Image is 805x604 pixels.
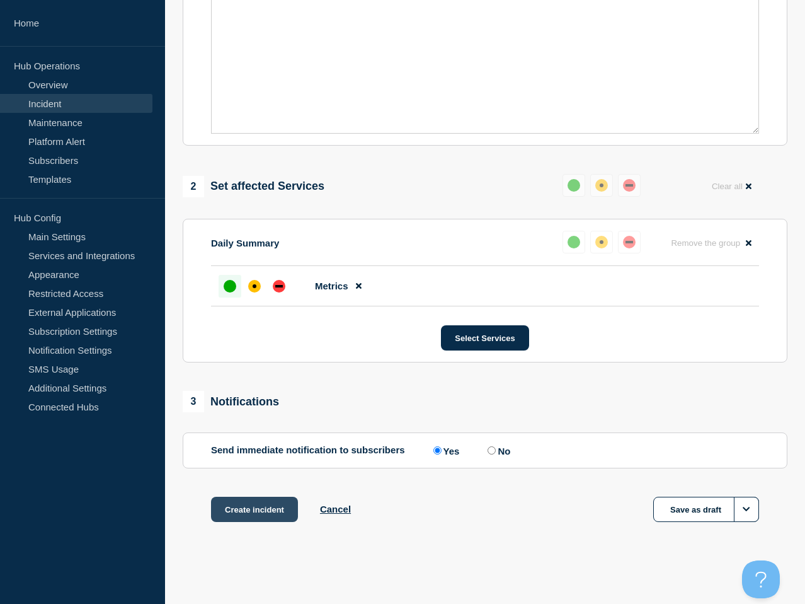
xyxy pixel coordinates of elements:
button: Save as draft [653,497,759,522]
button: affected [590,174,613,197]
button: down [618,174,641,197]
div: down [623,236,636,248]
div: Notifications [183,391,279,412]
label: Yes [430,444,460,456]
div: down [623,179,636,192]
button: up [562,174,585,197]
div: up [224,280,236,293]
p: Send immediate notification to subscribers [211,444,405,456]
div: Send immediate notification to subscribers [211,444,759,456]
div: affected [595,236,608,248]
span: Metrics [315,281,348,291]
button: Create incident [211,497,298,522]
label: No [484,444,510,456]
div: affected [595,179,608,192]
button: Options [734,497,759,522]
button: up [562,231,585,253]
input: No [488,446,496,455]
iframe: Help Scout Beacon - Open [742,560,780,598]
div: affected [248,280,261,293]
span: 2 [183,176,204,197]
button: Remove the group [663,231,759,255]
button: Cancel [320,504,351,514]
button: affected [590,231,613,253]
div: up [568,236,580,248]
p: Daily Summary [211,238,279,248]
div: down [273,280,285,293]
div: Set affected Services [183,176,324,197]
input: Yes [433,446,442,455]
button: down [618,231,641,253]
div: up [568,179,580,192]
span: Remove the group [671,238,740,248]
button: Select Services [441,325,528,351]
span: 3 [183,391,204,412]
button: Clear all [704,174,759,199]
